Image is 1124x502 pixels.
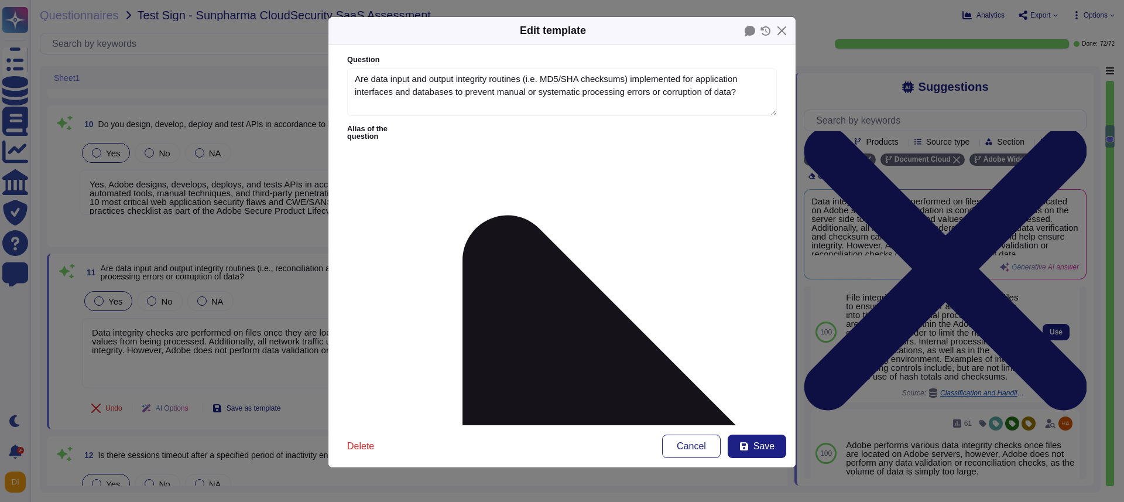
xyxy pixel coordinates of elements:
label: Question [347,56,777,64]
button: Save [728,435,786,458]
button: Close [773,22,791,40]
button: Delete [338,435,383,458]
button: Cancel [662,435,721,458]
span: Save [753,442,775,451]
span: Cancel [677,442,706,451]
span: Delete [347,442,374,451]
div: Edit template [520,23,586,39]
textarea: Are data input and output integrity routines (i.e. MD5/SHA checksums) implemented for application... [347,69,777,117]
